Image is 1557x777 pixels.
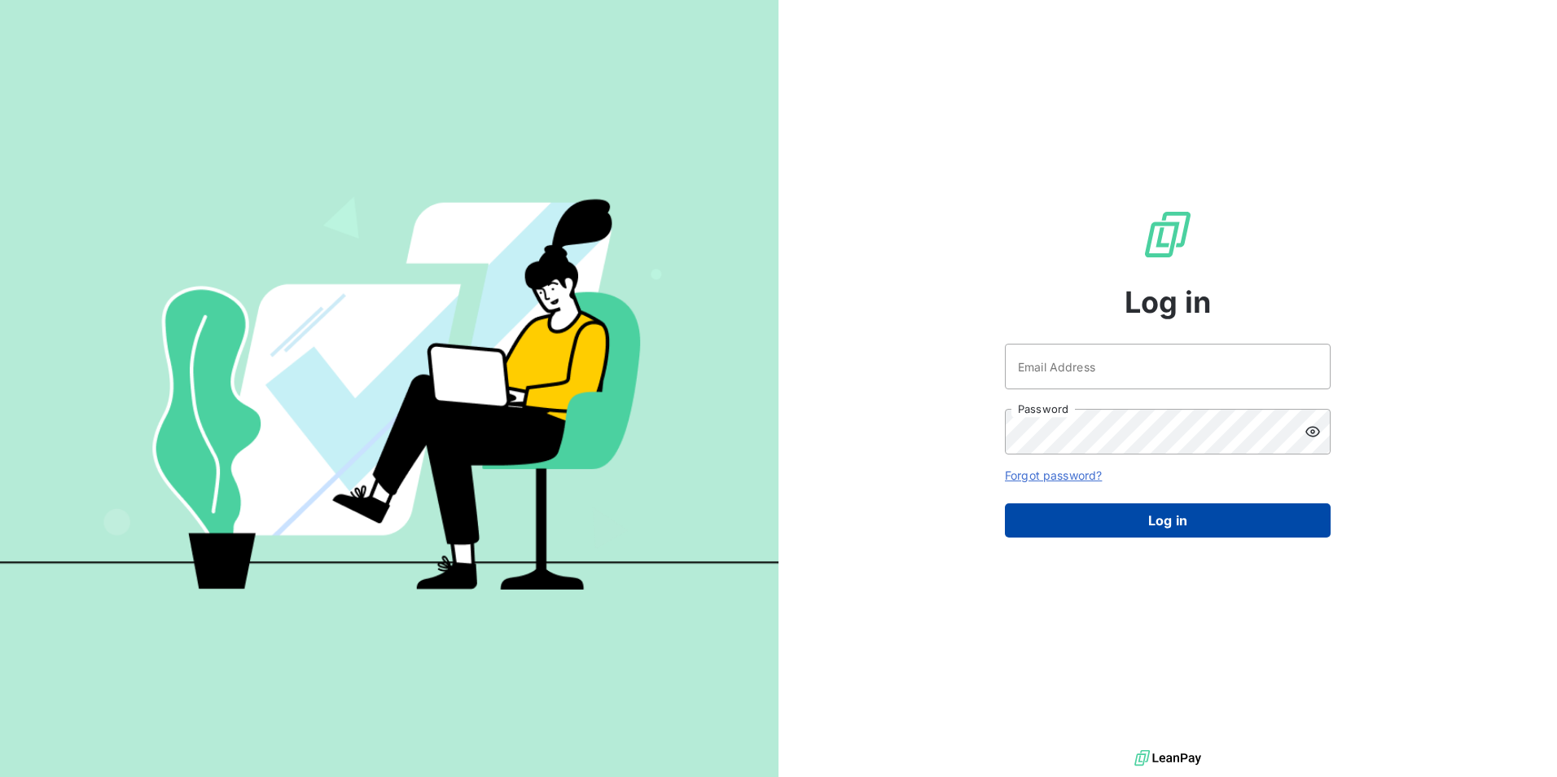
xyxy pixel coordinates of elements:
[1005,468,1102,482] a: Forgot password?
[1134,746,1201,770] img: logo
[1005,344,1331,389] input: placeholder
[1142,209,1194,261] img: LeanPay Logo
[1005,503,1331,538] button: Log in
[1125,280,1212,324] span: Log in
